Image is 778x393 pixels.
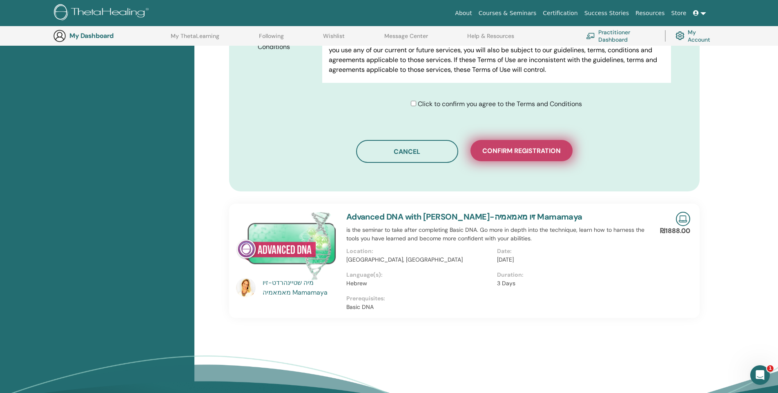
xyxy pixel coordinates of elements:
[539,6,581,21] a: Certification
[346,226,648,243] p: is the seminar to take after completing Basic DNA. Go more in depth into the technique, learn how...
[384,33,428,46] a: Message Center
[767,365,774,372] span: 1
[470,140,573,161] button: Confirm registration
[53,29,66,42] img: generic-user-icon.jpg
[69,32,151,40] h3: My Dashboard
[54,4,152,22] img: logo.png
[171,33,219,46] a: My ThetaLearning
[497,247,643,255] p: Date:
[418,100,582,108] span: Click to confirm you agree to the Terms and Conditions
[452,6,475,21] a: About
[581,6,632,21] a: Success Stories
[346,303,648,311] p: Basic DNA
[346,211,582,222] a: Advanced DNA with [PERSON_NAME]-זיו מאמאמיה Mamamaya
[586,27,655,45] a: Practitioner Dashboard
[329,26,664,75] p: PLEASE READ THESE TERMS OF USE CAREFULLY BEFORE USING THE WEBSITE. By using the Website, you agre...
[675,27,717,45] a: My Account
[346,255,492,264] p: [GEOGRAPHIC_DATA], [GEOGRAPHIC_DATA]
[346,271,492,279] p: Language(s):
[497,279,643,288] p: 3 Days
[586,33,595,39] img: chalkboard-teacher.svg
[467,33,514,46] a: Help & Resources
[236,278,256,298] img: default.jpg
[329,81,664,199] p: Lor IpsumDolorsi.ame Cons adipisci elits do eiusm tem incid, utl etdol, magnaali eni adminimve qu...
[346,294,648,303] p: Prerequisites:
[497,271,643,279] p: Duration:
[497,255,643,264] p: [DATE]
[259,33,284,46] a: Following
[632,6,668,21] a: Resources
[668,6,690,21] a: Store
[676,212,690,226] img: Live Online Seminar
[356,140,458,163] button: Cancel
[675,29,684,42] img: cog.svg
[660,226,690,236] p: ₪1888.00
[475,6,540,21] a: Courses & Seminars
[323,33,345,46] a: Wishlist
[236,212,337,280] img: Advanced DNA
[394,147,420,156] span: Cancel
[482,147,561,155] span: Confirm registration
[750,365,770,385] iframe: Intercom live chat
[346,247,492,255] p: Location:
[263,278,338,298] a: מיה שטיינהרדט-זיו מאמאמיה Mamamaya
[346,279,492,288] p: Hebrew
